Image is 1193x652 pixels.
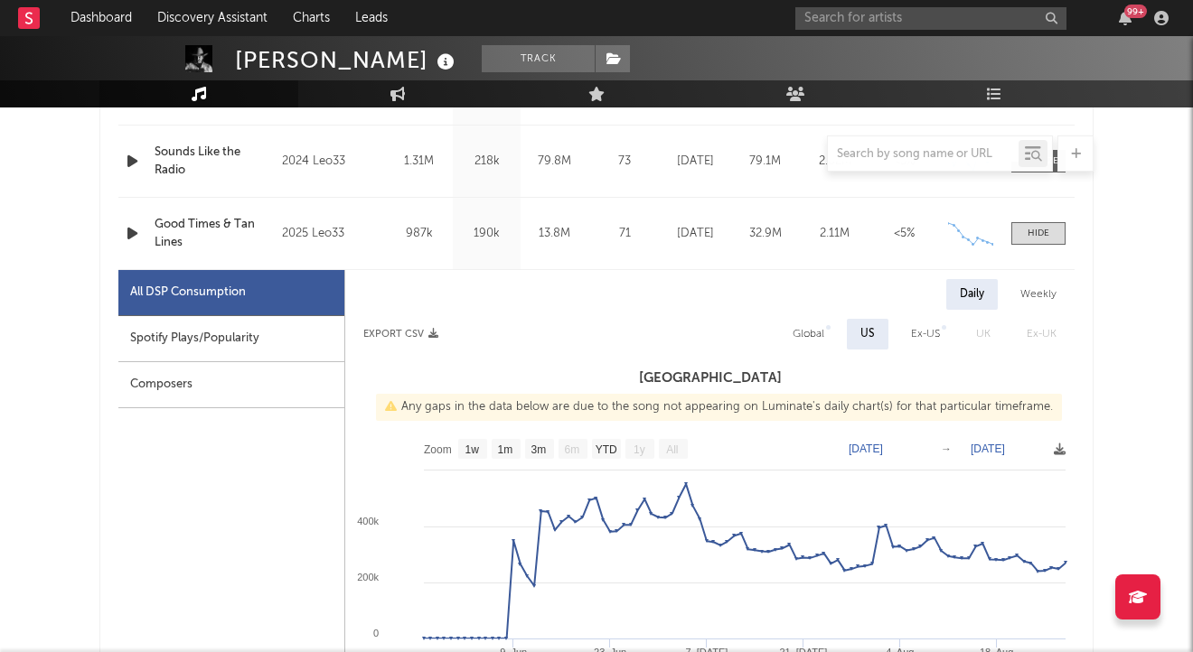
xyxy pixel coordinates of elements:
text: All [666,443,678,456]
text: 0 [373,628,379,638]
text: → [941,442,952,455]
text: 1y [634,443,645,456]
div: Weekly [1007,279,1070,310]
div: 13.8M [525,225,584,243]
div: 987k [390,225,448,243]
input: Search by song name or URL [828,147,1019,162]
div: 32.9M [735,225,795,243]
div: US [860,323,875,345]
div: 190k [457,225,516,243]
text: 1m [498,443,513,456]
text: 6m [565,443,580,456]
button: Track [482,45,595,72]
div: 2.11M [804,225,865,243]
div: <5% [874,225,935,243]
text: Zoom [424,443,452,456]
text: 3m [531,443,547,456]
div: Daily [946,279,998,310]
div: Global [793,323,824,345]
text: [DATE] [971,442,1005,455]
text: 400k [357,516,379,526]
div: Composers [118,362,344,408]
div: [PERSON_NAME] [235,45,459,75]
div: All DSP Consumption [130,282,246,303]
h3: [GEOGRAPHIC_DATA] [345,368,1075,389]
div: All DSP Consumption [118,270,344,316]
div: 2025 Leo33 [282,223,380,245]
button: Export CSV [363,329,438,340]
text: 200k [357,572,379,582]
a: Good Times & Tan Lines [155,216,273,251]
button: 99+ [1119,11,1132,25]
div: 71 [593,225,656,243]
text: YTD [596,443,617,456]
input: Search for artists [795,7,1066,30]
text: 1w [465,443,479,456]
div: Ex-US [911,323,940,345]
text: [DATE] [849,442,883,455]
div: 99 + [1124,5,1147,18]
div: Any gaps in the data below are due to the song not appearing on Luminate's daily chart(s) for tha... [376,394,1062,421]
div: Spotify Plays/Popularity [118,316,344,362]
div: [DATE] [665,225,726,243]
